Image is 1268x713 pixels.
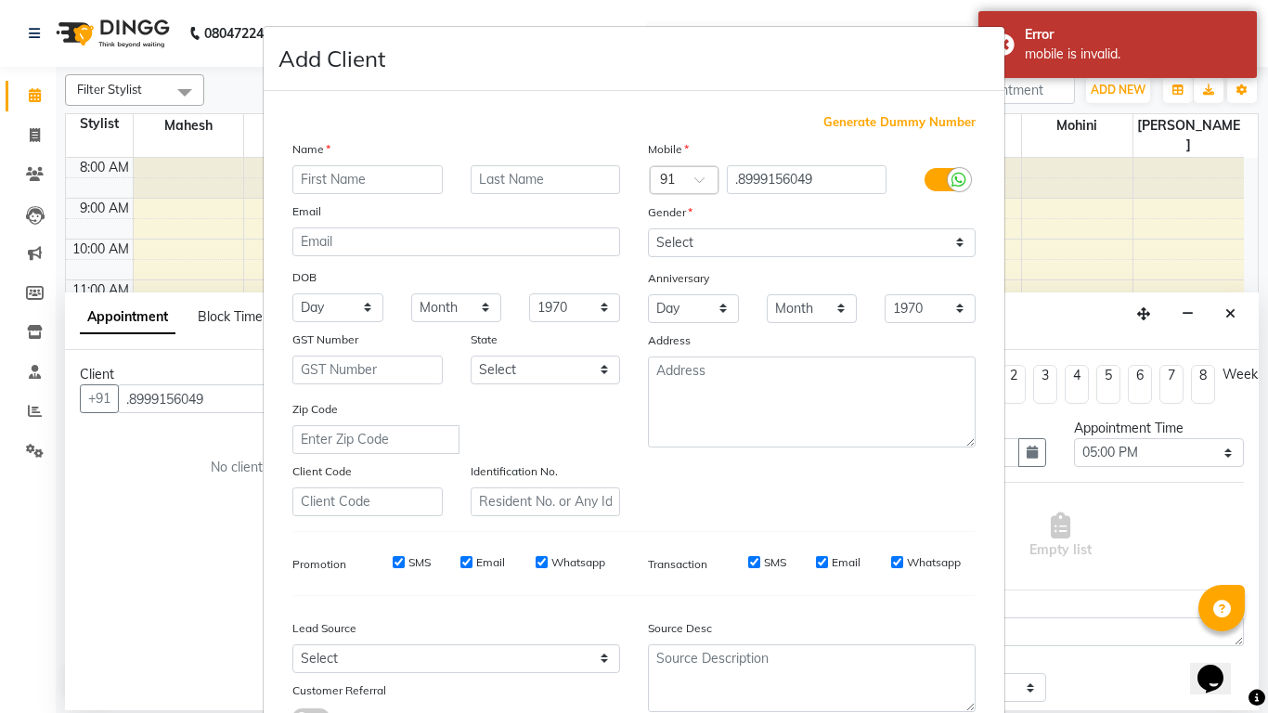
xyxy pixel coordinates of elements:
label: SMS [764,554,786,571]
label: Customer Referral [292,682,386,699]
label: SMS [408,554,431,571]
h4: Add Client [278,42,385,75]
label: Identification No. [471,463,558,480]
label: Zip Code [292,401,338,418]
label: DOB [292,269,317,286]
label: Name [292,141,330,158]
input: GST Number [292,356,443,384]
label: Gender [648,204,692,221]
input: Client Code [292,487,443,516]
label: Email [476,554,505,571]
label: Transaction [648,556,707,573]
input: First Name [292,165,443,194]
label: Email [832,554,860,571]
label: Anniversary [648,270,709,287]
input: Last Name [471,165,621,194]
span: Generate Dummy Number [823,113,976,132]
label: Email [292,203,321,220]
input: Mobile [727,165,887,194]
label: Source Desc [648,620,712,637]
input: Enter Zip Code [292,425,459,454]
label: Client Code [292,463,352,480]
label: Lead Source [292,620,356,637]
label: State [471,331,498,348]
label: Address [648,332,691,349]
input: Resident No. or Any Id [471,487,621,516]
label: Promotion [292,556,346,573]
label: Whatsapp [551,554,605,571]
label: Whatsapp [907,554,961,571]
label: GST Number [292,331,358,348]
input: Email [292,227,620,256]
label: Mobile [648,141,689,158]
